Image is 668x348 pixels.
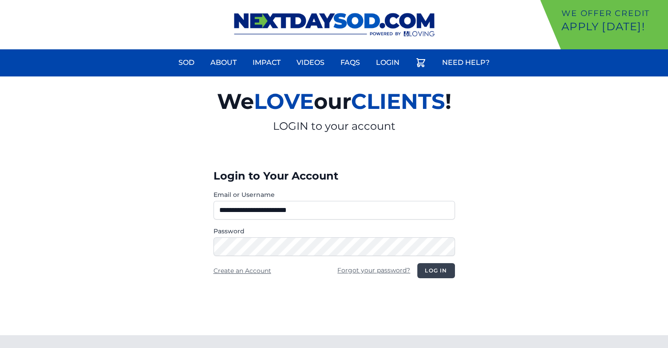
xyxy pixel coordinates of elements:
a: Login [371,52,405,73]
p: Apply [DATE]! [561,20,664,34]
span: LOVE [254,88,314,114]
span: CLIENTS [351,88,445,114]
h3: Login to Your Account [213,169,455,183]
a: Forgot your password? [337,266,410,274]
p: We offer Credit [561,7,664,20]
label: Email or Username [213,190,455,199]
button: Log in [417,263,455,278]
h2: We our ! [114,84,554,119]
p: LOGIN to your account [114,119,554,133]
a: About [205,52,242,73]
label: Password [213,227,455,236]
a: Sod [173,52,200,73]
a: FAQs [335,52,365,73]
a: Impact [247,52,286,73]
a: Need Help? [437,52,495,73]
a: Videos [291,52,330,73]
a: Create an Account [213,267,271,275]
